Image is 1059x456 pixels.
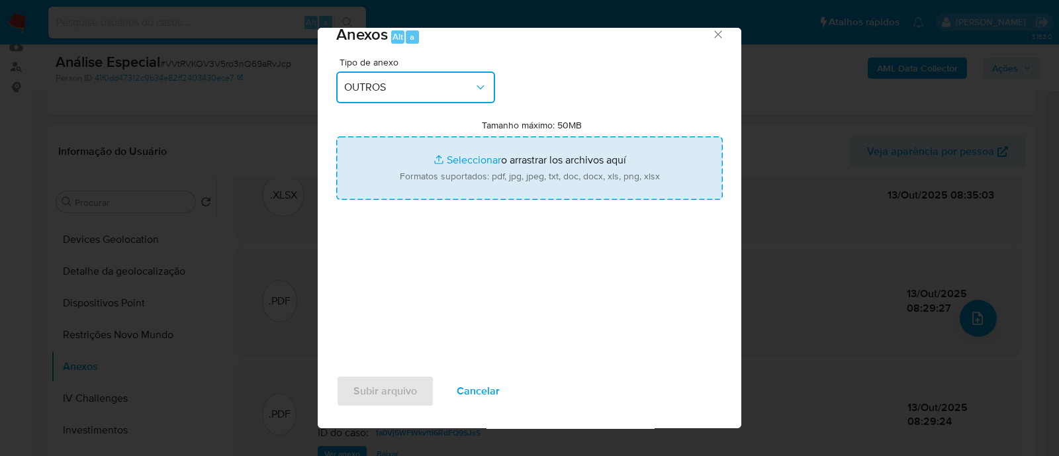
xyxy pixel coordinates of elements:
[344,81,474,94] span: OUTROS
[392,30,403,43] span: Alt
[439,375,517,407] button: Cancelar
[336,71,495,103] button: OUTROS
[482,119,582,131] label: Tamanho máximo: 50MB
[457,377,500,406] span: Cancelar
[410,30,414,43] span: a
[336,23,388,46] span: Anexos
[340,58,498,67] span: Tipo de anexo
[712,28,723,40] button: Cerrar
